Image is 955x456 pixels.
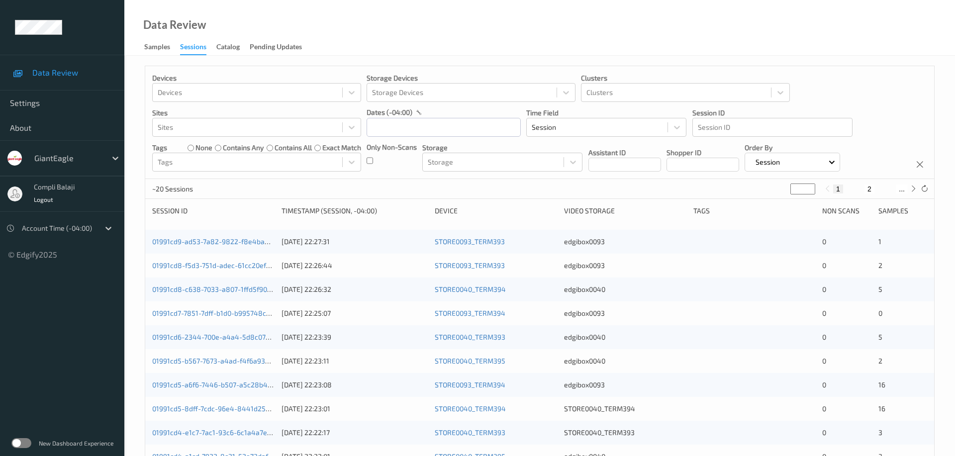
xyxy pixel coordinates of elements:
span: 0 [822,285,826,293]
a: 01991cd8-c638-7033-a807-1ffd5f900c7a [152,285,282,293]
div: Data Review [143,20,206,30]
p: Storage Devices [367,73,575,83]
div: Samples [144,42,170,54]
span: 0 [822,237,826,246]
span: 16 [878,380,885,389]
p: Storage [422,143,582,153]
a: Catalog [216,40,250,54]
span: 0 [822,380,826,389]
label: contains all [275,143,312,153]
div: Pending Updates [250,42,302,54]
span: 0 [822,357,826,365]
div: [DATE] 22:23:08 [282,380,428,390]
a: 01991cd6-2344-700e-a4a4-5d8c07e93bd8 [152,333,290,341]
a: Pending Updates [250,40,312,54]
label: none [195,143,212,153]
div: Session ID [152,206,275,216]
span: 1 [878,237,881,246]
div: [DATE] 22:27:31 [282,237,428,247]
p: Only Non-Scans [367,142,417,152]
span: 2 [878,261,882,270]
div: [DATE] 22:23:39 [282,332,428,342]
div: edgibox0040 [564,356,686,366]
p: Devices [152,73,361,83]
a: STORE0040_TERM393 [435,428,505,437]
a: STORE0040_TERM394 [435,285,506,293]
a: Samples [144,40,180,54]
a: Sessions [180,40,216,55]
div: edgibox0093 [564,308,686,318]
div: Tags [693,206,816,216]
div: edgibox0093 [564,380,686,390]
a: STORE0040_TERM393 [435,333,505,341]
span: 0 [822,333,826,341]
a: 01991cd5-a6f6-7446-b507-a5c28b45dda4 [152,380,288,389]
span: 5 [878,333,882,341]
a: STORE0040_TERM394 [435,404,506,413]
label: contains any [223,143,264,153]
a: STORE0093_TERM394 [435,309,505,317]
div: Timestamp (Session, -04:00) [282,206,428,216]
div: Sessions [180,42,206,55]
a: 01991cd5-8dff-7cdc-96e4-8441d25e70b1 [152,404,284,413]
button: 2 [864,184,874,193]
p: Tags [152,143,167,153]
div: Video Storage [564,206,686,216]
button: 1 [833,184,843,193]
span: 0 [822,428,826,437]
p: ~20 Sessions [152,184,227,194]
p: Session [752,157,783,167]
a: STORE0040_TERM395 [435,357,505,365]
p: Assistant ID [588,148,661,158]
div: edgibox0093 [564,261,686,271]
div: Catalog [216,42,240,54]
div: Device [435,206,557,216]
span: 5 [878,285,882,293]
div: [DATE] 22:25:07 [282,308,428,318]
div: [DATE] 22:23:01 [282,404,428,414]
span: 3 [878,428,882,437]
a: STORE0093_TERM393 [435,237,505,246]
span: 0 [878,309,882,317]
button: ... [896,184,908,193]
label: exact match [322,143,361,153]
a: 01991cd4-e1c7-7ac1-93c6-6c1a4a7e00b9 [152,428,283,437]
a: STORE0093_TERM394 [435,380,505,389]
div: [DATE] 22:23:11 [282,356,428,366]
p: Session ID [692,108,853,118]
p: Sites [152,108,361,118]
div: STORE0040_TERM393 [564,428,686,438]
div: [DATE] 22:22:17 [282,428,428,438]
div: Non Scans [822,206,871,216]
div: [DATE] 22:26:32 [282,284,428,294]
div: edgibox0040 [564,332,686,342]
a: 01991cd7-7851-7dff-b1d0-b995748c69c4 [152,309,282,317]
span: 16 [878,404,885,413]
div: Samples [878,206,927,216]
div: [DATE] 22:26:44 [282,261,428,271]
a: 01991cd9-ad53-7a82-9822-f8e4ba42b37f [152,237,287,246]
span: 0 [822,261,826,270]
a: 01991cd5-b567-7673-a4ad-f4f6a937f977 [152,357,282,365]
div: edgibox0093 [564,237,686,247]
p: Order By [745,143,840,153]
a: STORE0093_TERM393 [435,261,505,270]
span: 0 [822,404,826,413]
p: Time Field [526,108,686,118]
div: edgibox0040 [564,284,686,294]
p: dates (-04:00) [367,107,412,117]
p: Shopper ID [667,148,739,158]
span: 0 [822,309,826,317]
div: STORE0040_TERM394 [564,404,686,414]
p: Clusters [581,73,790,83]
span: 2 [878,357,882,365]
a: 01991cd8-f5d3-751d-adec-61cc20ef0c1f [152,261,279,270]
